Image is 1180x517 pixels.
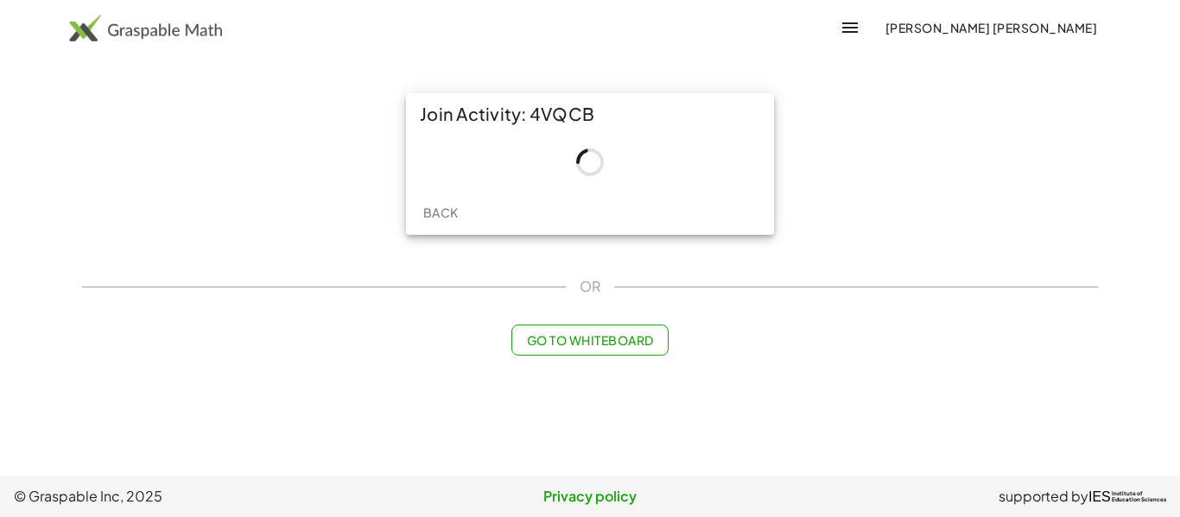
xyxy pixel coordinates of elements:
[1088,486,1166,507] a: IESInstitute ofEducation Sciences
[398,486,783,507] a: Privacy policy
[413,197,468,228] button: Back
[511,325,668,356] button: Go to Whiteboard
[1112,491,1166,503] span: Institute of Education Sciences
[526,332,653,348] span: Go to Whiteboard
[580,276,600,297] span: OR
[14,486,398,507] span: © Graspable Inc, 2025
[422,205,458,220] span: Back
[1088,489,1111,505] span: IES
[885,20,1097,35] span: [PERSON_NAME] [PERSON_NAME]
[406,93,774,135] div: Join Activity: 4VQCB
[999,486,1088,507] span: supported by
[871,12,1111,43] button: [PERSON_NAME] [PERSON_NAME]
